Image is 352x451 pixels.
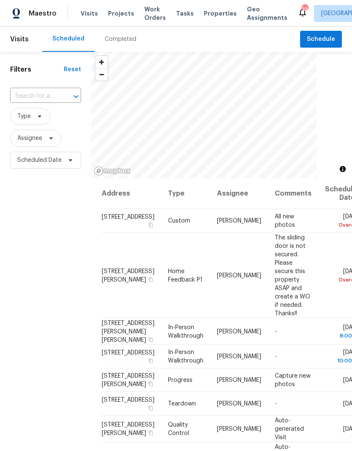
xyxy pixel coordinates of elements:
span: [PERSON_NAME] [217,426,261,432]
span: The sliding door is not secured. Please secure this property ASAP and create a WO if needed. Than... [275,234,310,316]
span: Geo Assignments [247,5,287,22]
span: [STREET_ADDRESS] [102,214,154,220]
th: Address [101,178,161,209]
span: Properties [204,9,237,18]
div: 19 [302,5,308,13]
span: [STREET_ADDRESS] [102,350,154,356]
span: - [275,354,277,360]
button: Open [70,91,82,102]
span: [STREET_ADDRESS][PERSON_NAME] [102,373,154,387]
span: Projects [108,9,134,18]
span: Toggle attribution [340,164,345,174]
span: In-Person Walkthrough [168,324,203,338]
button: Copy Address [147,380,154,388]
span: Assignee [17,134,42,142]
span: Type [17,112,31,121]
button: Copy Address [147,275,154,283]
button: Toggle attribution [338,164,348,174]
span: Tasks [176,11,194,16]
th: Comments [268,178,318,209]
h1: Filters [10,65,64,74]
span: [PERSON_NAME] [217,272,261,278]
th: Assignee [210,178,268,209]
span: Schedule [307,34,335,45]
span: Custom [168,218,190,224]
span: - [275,328,277,334]
span: Quality Control [168,421,189,436]
span: - [275,401,277,407]
span: Progress [168,377,192,383]
span: Work Orders [144,5,166,22]
span: [STREET_ADDRESS][PERSON_NAME] [102,421,154,436]
button: Schedule [300,31,342,48]
span: Scheduled Date [17,156,62,164]
div: Reset [64,65,81,74]
span: All new photos [275,214,295,228]
button: Zoom out [95,68,108,81]
span: In-Person Walkthrough [168,349,203,364]
span: [PERSON_NAME] [217,401,261,407]
button: Copy Address [147,429,154,436]
span: Zoom out [95,69,108,81]
span: Home Feedback P1 [168,268,203,282]
button: Copy Address [147,357,154,365]
span: [PERSON_NAME] [217,328,261,334]
th: Type [161,178,210,209]
button: Copy Address [147,404,154,412]
span: Capture new photos [275,373,311,387]
span: [STREET_ADDRESS][PERSON_NAME][PERSON_NAME] [102,320,154,343]
span: [STREET_ADDRESS][PERSON_NAME] [102,268,154,282]
canvas: Map [91,52,317,178]
span: Visits [10,30,29,48]
span: Teardown [168,401,196,407]
span: Maestro [29,9,57,18]
button: Copy Address [147,336,154,343]
div: Completed [105,35,136,43]
div: Scheduled [52,35,84,43]
a: Mapbox homepage [94,166,131,176]
button: Copy Address [147,221,154,229]
span: [PERSON_NAME] [217,218,261,224]
span: [PERSON_NAME] [217,377,261,383]
input: Search for an address... [10,90,57,103]
span: [STREET_ADDRESS] [102,397,154,403]
span: [PERSON_NAME] [217,354,261,360]
span: Visits [81,9,98,18]
button: Zoom in [95,56,108,68]
span: Auto-generated Visit [275,417,304,440]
